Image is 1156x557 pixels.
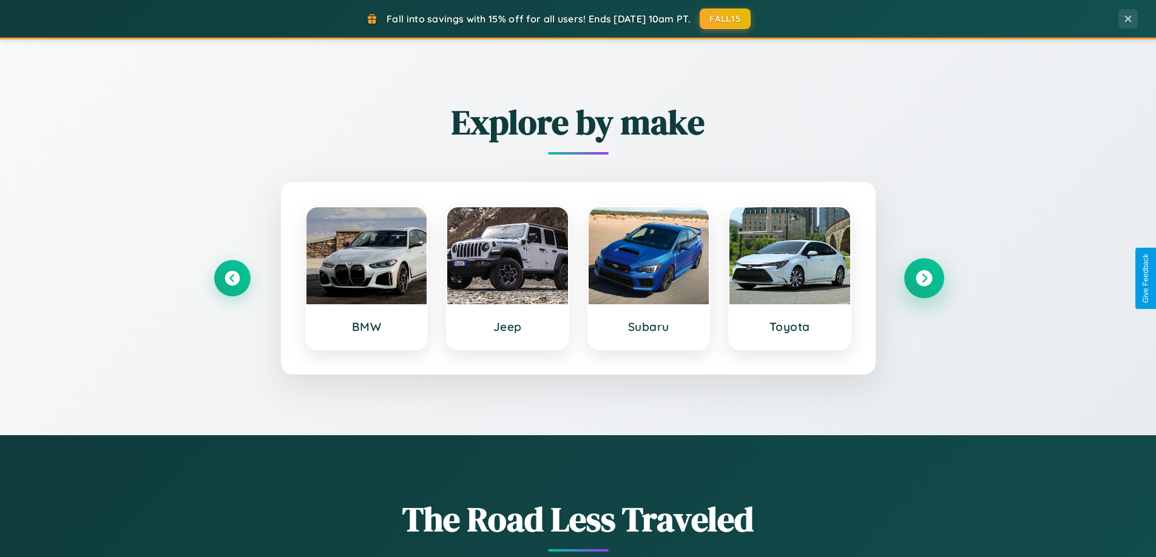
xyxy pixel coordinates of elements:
[700,8,751,29] button: FALL15
[459,319,556,334] h3: Jeep
[319,319,415,334] h3: BMW
[214,99,942,145] h2: Explore by make
[601,319,697,334] h3: Subaru
[387,13,691,25] span: Fall into savings with 15% off for all users! Ends [DATE] 10am PT.
[742,319,838,334] h3: Toyota
[214,496,942,542] h1: The Road Less Traveled
[1141,254,1150,303] div: Give Feedback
